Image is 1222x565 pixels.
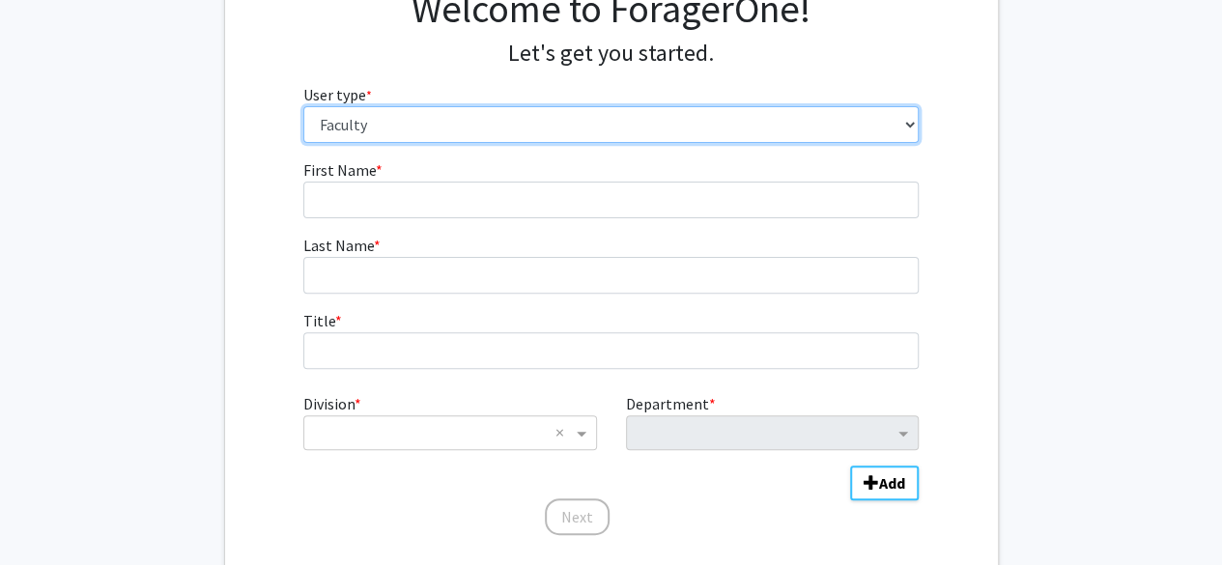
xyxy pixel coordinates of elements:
[545,498,610,535] button: Next
[303,415,596,450] ng-select: Division
[303,311,335,330] span: Title
[303,83,372,106] label: User type
[611,392,933,450] div: Department
[303,40,919,68] h4: Let's get you started.
[555,421,572,444] span: Clear all
[879,473,905,493] b: Add
[303,236,374,255] span: Last Name
[303,160,376,180] span: First Name
[626,415,919,450] ng-select: Department
[14,478,82,551] iframe: Chat
[289,392,611,450] div: Division
[850,466,919,500] button: Add Division/Department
